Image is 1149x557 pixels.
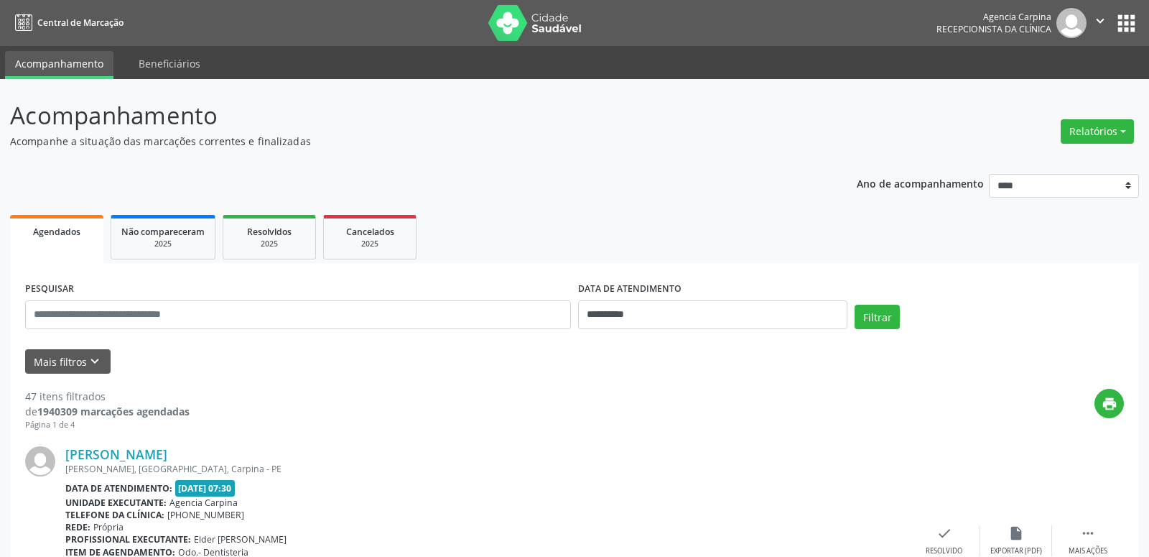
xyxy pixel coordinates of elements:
[990,546,1042,556] div: Exportar (PDF)
[175,480,236,497] span: [DATE] 07:30
[1069,546,1107,556] div: Mais ações
[936,23,1051,35] span: Recepcionista da clínica
[129,51,210,76] a: Beneficiários
[1102,396,1117,412] i: print
[65,482,172,494] b: Data de atendimento:
[855,305,900,329] button: Filtrar
[25,419,190,431] div: Página 1 de 4
[65,497,167,509] b: Unidade executante:
[65,463,908,475] div: [PERSON_NAME], [GEOGRAPHIC_DATA], Carpina - PE
[25,446,55,477] img: img
[87,354,103,369] i: keyboard_arrow_down
[121,239,205,249] div: 2025
[65,521,90,533] b: Rede:
[10,134,800,149] p: Acompanhe a situação das marcações correntes e finalizadas
[5,51,113,79] a: Acompanhamento
[334,239,406,249] div: 2025
[1087,8,1114,38] button: 
[1114,11,1139,36] button: apps
[25,278,74,300] label: PESQUISAR
[167,509,244,521] span: [PHONE_NUMBER]
[194,533,287,546] span: Elder [PERSON_NAME]
[1094,389,1124,418] button: print
[25,349,111,374] button: Mais filtroskeyboard_arrow_down
[169,497,238,509] span: Agencia Carpina
[10,98,800,134] p: Acompanhamento
[936,11,1051,23] div: Agencia Carpina
[1008,525,1024,541] i: insert_drive_file
[1056,8,1087,38] img: img
[1061,119,1134,144] button: Relatórios
[926,546,962,556] div: Resolvido
[936,525,952,541] i: check
[25,404,190,419] div: de
[25,389,190,404] div: 47 itens filtrados
[33,226,80,238] span: Agendados
[578,278,682,300] label: DATA DE ATENDIMENTO
[346,226,394,238] span: Cancelados
[65,509,164,521] b: Telefone da clínica:
[233,239,305,249] div: 2025
[1080,525,1096,541] i: 
[10,11,124,34] a: Central de Marcação
[1092,13,1108,29] i: 
[121,226,205,238] span: Não compareceram
[857,174,984,192] p: Ano de acompanhamento
[37,405,190,418] strong: 1940309 marcações agendadas
[65,533,191,546] b: Profissional executante:
[93,521,124,533] span: Própria
[37,17,124,29] span: Central de Marcação
[247,226,292,238] span: Resolvidos
[65,446,167,462] a: [PERSON_NAME]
